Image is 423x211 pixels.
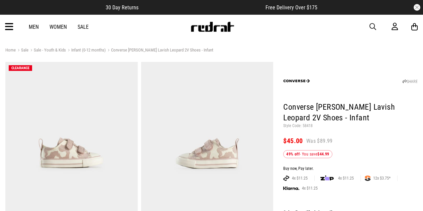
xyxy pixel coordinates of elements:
a: Home [5,47,16,52]
span: 12x $3.75* [371,176,393,181]
span: CLEARANCE [11,66,29,70]
a: SHARE [403,79,418,84]
div: - You save [283,150,332,158]
img: AFTERPAY [283,176,289,181]
span: 4x $11.25 [289,176,310,181]
h1: Converse [PERSON_NAME] Lavish Leopard 2V Shoes - Infant [283,102,418,123]
span: 30 Day Returns [106,4,138,11]
a: Men [29,24,39,30]
img: KLARNA [283,187,299,190]
b: $44.99 [317,152,329,156]
span: Was $89.99 [306,137,333,145]
a: Converse [PERSON_NAME] Lavish Leopard 2V Shoes - Infant [106,47,213,54]
img: Converse [283,68,310,94]
span: $45.00 [283,137,303,145]
img: SPLITPAY [365,176,371,181]
a: Women [49,24,67,30]
iframe: Customer reviews powered by Trustpilot [152,4,252,11]
img: zip [320,175,334,182]
a: Sale - Youth & Kids [28,47,66,54]
a: Sale [78,24,89,30]
a: Infant (0-12 months) [66,47,106,54]
span: 4x $11.25 [299,186,320,191]
p: Style Code: 58418 [283,123,418,129]
span: Free Delivery Over $175 [266,4,317,11]
span: 4x $11.25 [335,176,356,181]
div: Buy now, Pay later. [283,166,418,172]
a: Sale [16,47,28,54]
b: 49% off [286,152,300,156]
img: Redrat logo [190,22,234,32]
